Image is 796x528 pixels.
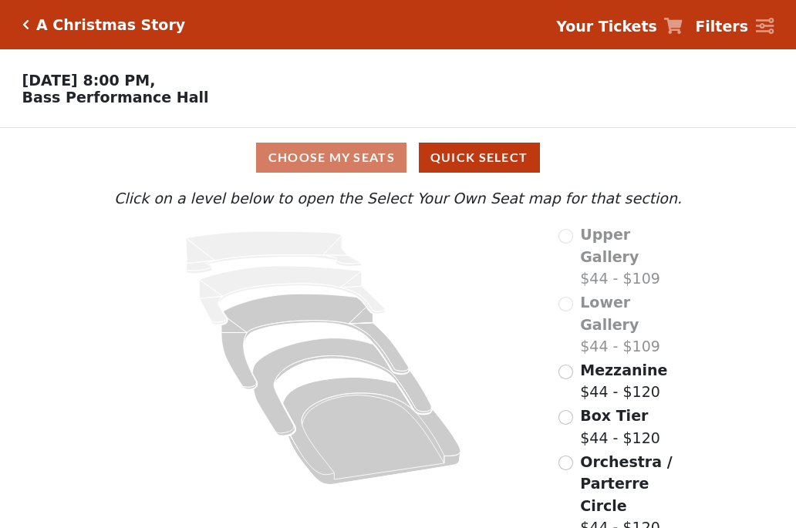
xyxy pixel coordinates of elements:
h5: A Christmas Story [36,16,185,34]
strong: Filters [695,18,748,35]
path: Orchestra / Parterre Circle - Seats Available: 145 [283,378,461,485]
span: Lower Gallery [580,294,639,333]
a: Filters [695,15,774,38]
label: $44 - $120 [580,405,660,449]
label: $44 - $109 [580,224,686,290]
a: Click here to go back to filters [22,19,29,30]
strong: Your Tickets [556,18,657,35]
button: Quick Select [419,143,540,173]
span: Upper Gallery [580,226,639,265]
p: Click on a level below to open the Select Your Own Seat map for that section. [110,187,686,210]
span: Box Tier [580,407,648,424]
span: Orchestra / Parterre Circle [580,453,672,514]
label: $44 - $120 [580,359,667,403]
path: Lower Gallery - Seats Available: 0 [200,266,386,325]
span: Mezzanine [580,362,667,378]
a: Your Tickets [556,15,683,38]
label: $44 - $109 [580,291,686,358]
path: Upper Gallery - Seats Available: 0 [186,231,362,274]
